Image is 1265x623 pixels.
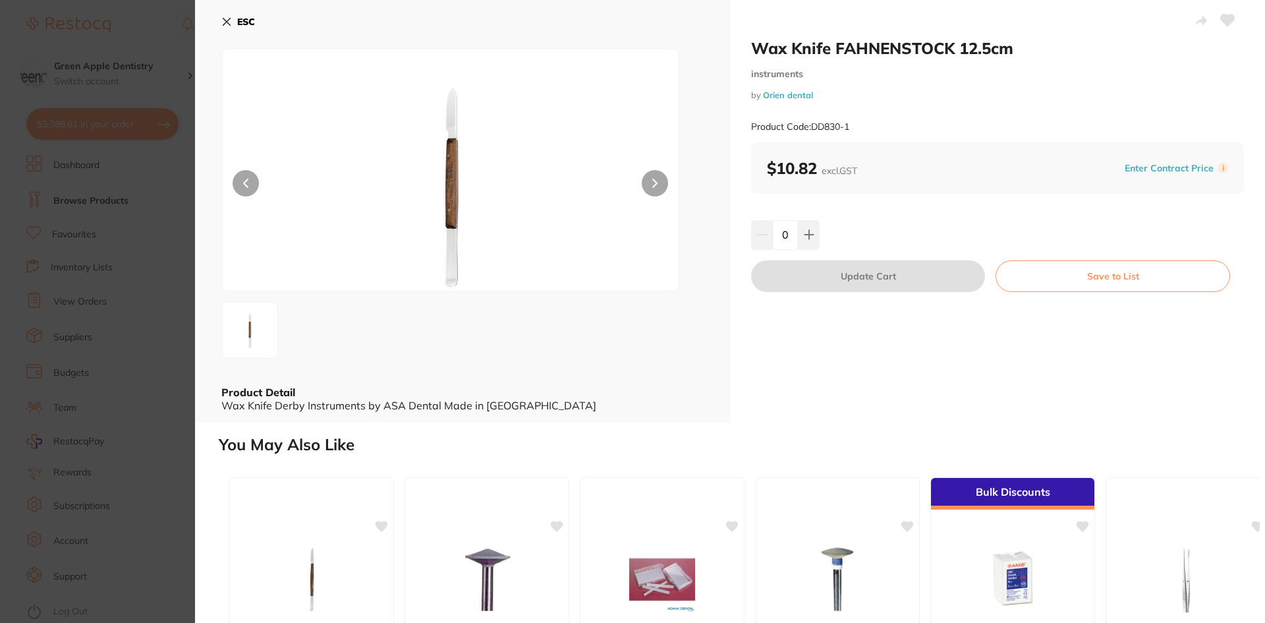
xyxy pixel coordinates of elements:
[763,90,813,100] a: Orien dental
[970,547,1055,612] img: S+M Gauze Swabs 8 Ply Non-Sterile 100/Pk - 5cm x 5cm
[751,69,1244,80] small: instruments
[619,547,705,612] img: Orthodontic Wax 5cm Strips Bubblegum 5 box
[1218,163,1228,173] label: i
[751,90,1244,100] small: by
[219,436,1260,454] h2: You May Also Like
[767,158,857,178] b: $10.82
[1121,162,1218,175] button: Enter Contract Price
[237,16,255,28] b: ESC
[751,260,985,292] button: Update Cart
[221,386,295,399] b: Product Detail
[1145,547,1231,612] img: Tissue Forceps SEMKEN-TAYLOR 12.5cm
[444,547,530,612] img: CompoSite 12's RA Knife 0192
[221,11,255,33] button: ESC
[221,400,704,411] div: Wax Knife Derby Instruments by ASA Dental Made in [GEOGRAPHIC_DATA]
[226,307,273,354] img: LTM3MzY0
[795,547,880,612] img: CeraMaster RA Knife 0122C
[751,121,849,133] small: Product Code: DD830-1
[931,478,1094,510] div: Bulk Discounts
[751,38,1244,58] h2: Wax Knife FAHNENSTOCK 12.5cm
[269,547,354,612] img: Wax Knife FAHNENSTOCK 17cm
[996,260,1230,292] button: Save to List
[314,82,588,291] img: LTM3MzY0
[822,165,857,177] span: excl. GST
